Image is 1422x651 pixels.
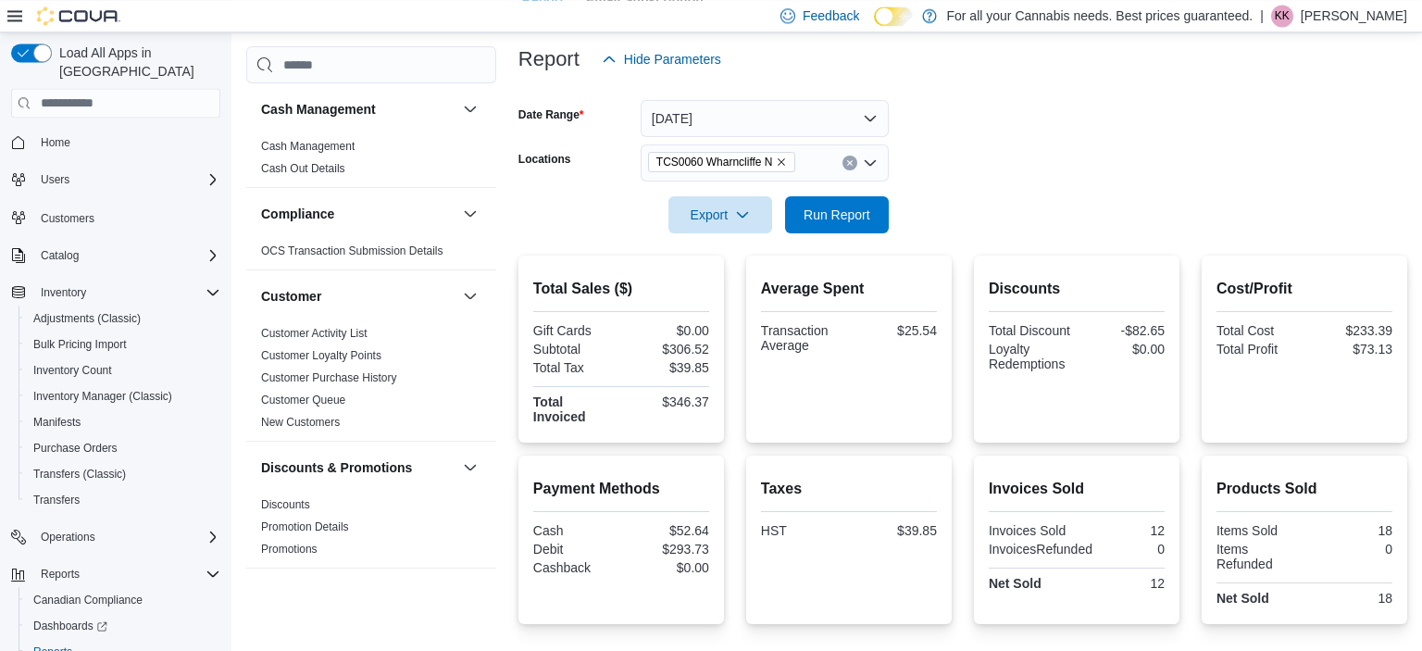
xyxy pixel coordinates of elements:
[625,342,709,357] div: $306.52
[261,205,334,223] h3: Compliance
[804,206,870,224] span: Run Report
[19,487,228,513] button: Transfers
[33,337,127,352] span: Bulk Pricing Import
[4,204,228,231] button: Customers
[1308,523,1392,538] div: 18
[853,523,937,538] div: $39.85
[1260,5,1264,27] p: |
[1080,323,1165,338] div: -$82.65
[19,383,228,409] button: Inventory Manager (Classic)
[261,327,368,340] a: Customer Activity List
[26,463,220,485] span: Transfers (Classic)
[533,394,586,424] strong: Total Invoiced
[261,287,455,306] button: Customer
[261,458,455,477] button: Discounts & Promotions
[518,48,580,70] h3: Report
[803,6,859,25] span: Feedback
[26,385,220,407] span: Inventory Manager (Classic)
[41,211,94,226] span: Customers
[261,458,412,477] h3: Discounts & Promotions
[41,567,80,582] span: Reports
[19,613,228,639] a: Dashboards
[989,478,1165,500] h2: Invoices Sold
[261,139,355,154] span: Cash Management
[1308,342,1392,357] div: $73.13
[246,135,496,187] div: Cash Management
[989,278,1165,300] h2: Discounts
[1216,323,1301,338] div: Total Cost
[52,44,220,81] span: Load All Apps in [GEOGRAPHIC_DATA]
[761,323,845,353] div: Transaction Average
[261,371,397,384] a: Customer Purchase History
[33,282,220,304] span: Inventory
[33,282,94,304] button: Inventory
[37,6,120,25] img: Cova
[41,172,69,187] span: Users
[26,359,119,382] a: Inventory Count
[863,156,878,170] button: Open list of options
[533,523,617,538] div: Cash
[533,542,617,557] div: Debit
[1216,278,1392,300] h2: Cost/Profit
[459,285,481,307] button: Customer
[33,593,143,607] span: Canadian Compliance
[246,494,496,568] div: Discounts & Promotions
[533,278,709,300] h2: Total Sales ($)
[4,561,228,587] button: Reports
[1301,5,1407,27] p: [PERSON_NAME]
[1216,542,1301,571] div: Items Refunded
[989,542,1092,557] div: InvoicesRefunded
[33,311,141,326] span: Adjustments (Classic)
[26,333,220,356] span: Bulk Pricing Import
[625,323,709,338] div: $0.00
[4,243,228,269] button: Catalog
[261,205,455,223] button: Compliance
[26,411,88,433] a: Manifests
[261,416,340,429] a: New Customers
[4,524,228,550] button: Operations
[33,244,220,267] span: Catalog
[33,206,220,229] span: Customers
[1308,542,1392,557] div: 0
[1080,523,1165,538] div: 12
[33,244,86,267] button: Catalog
[26,385,180,407] a: Inventory Manager (Classic)
[776,156,787,168] button: Remove TCS0060 Wharncliffe N from selection in this group
[246,240,496,269] div: Compliance
[1100,542,1165,557] div: 0
[41,285,86,300] span: Inventory
[33,526,103,548] button: Operations
[261,140,355,153] a: Cash Management
[19,306,228,332] button: Adjustments (Classic)
[19,409,228,435] button: Manifests
[33,415,81,430] span: Manifests
[33,467,126,482] span: Transfers (Classic)
[1080,342,1165,357] div: $0.00
[946,5,1253,27] p: For all your Cannabis needs. Best prices guaranteed.
[33,526,220,548] span: Operations
[26,589,220,611] span: Canadian Compliance
[33,169,220,191] span: Users
[668,196,772,233] button: Export
[26,589,150,611] a: Canadian Compliance
[19,435,228,461] button: Purchase Orders
[33,441,118,456] span: Purchase Orders
[261,542,318,557] span: Promotions
[594,41,729,78] button: Hide Parameters
[261,244,443,258] span: OCS Transaction Submission Details
[641,100,889,137] button: [DATE]
[989,323,1073,338] div: Total Discount
[4,280,228,306] button: Inventory
[261,520,349,533] a: Promotion Details
[648,152,796,172] span: TCS0060 Wharncliffe N
[26,615,220,637] span: Dashboards
[1080,576,1165,591] div: 12
[625,542,709,557] div: $293.73
[26,411,220,433] span: Manifests
[989,342,1073,371] div: Loyalty Redemptions
[19,587,228,613] button: Canadian Compliance
[874,26,875,27] span: Dark Mode
[261,287,321,306] h3: Customer
[26,437,125,459] a: Purchase Orders
[41,135,70,150] span: Home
